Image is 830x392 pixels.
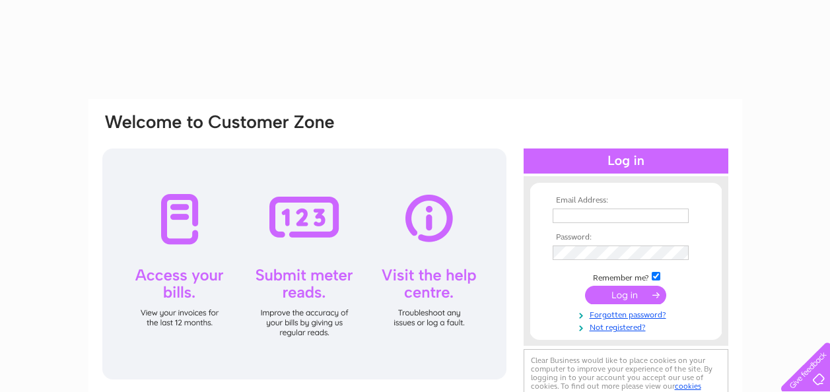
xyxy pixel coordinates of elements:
[585,286,666,304] input: Submit
[553,308,703,320] a: Forgotten password?
[553,320,703,333] a: Not registered?
[549,233,703,242] th: Password:
[549,270,703,283] td: Remember me?
[549,196,703,205] th: Email Address:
